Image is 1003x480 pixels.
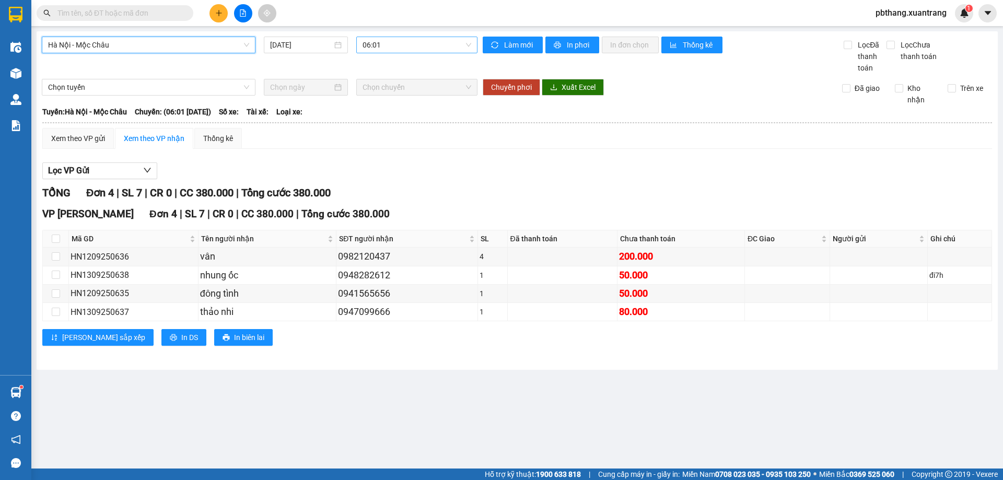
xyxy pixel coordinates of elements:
[43,9,51,17] span: search
[20,385,23,389] sup: 1
[491,41,500,50] span: sync
[536,470,581,478] strong: 1900 633 818
[26,6,61,17] span: HAIVAN
[619,249,743,264] div: 200.000
[69,248,199,266] td: HN1209250636
[51,334,58,342] span: sort-ascending
[209,4,228,22] button: plus
[867,6,955,19] span: pbthang.xuantrang
[200,249,335,264] div: vân
[11,435,21,444] span: notification
[670,41,679,50] span: bar-chart
[338,249,476,264] div: 0982120437
[945,471,952,478] span: copyright
[150,186,172,199] span: CR 0
[270,39,332,51] input: 13/09/2025
[236,186,239,199] span: |
[124,133,184,144] div: Xem theo VP nhận
[42,162,157,179] button: Lọc VP Gửi
[219,106,239,118] span: Số xe:
[135,106,211,118] span: Chuyến: (06:01 [DATE])
[338,286,476,301] div: 0941565656
[10,68,21,79] img: warehouse-icon
[143,166,151,174] span: down
[174,186,177,199] span: |
[4,58,32,65] span: Người gửi:
[200,305,335,319] div: thảo nhi
[199,285,337,303] td: đông tình
[263,9,271,17] span: aim
[161,329,206,346] button: printerIn DS
[223,334,230,342] span: printer
[42,329,154,346] button: sort-ascending[PERSON_NAME] sắp xếp
[504,39,534,51] span: Làm mới
[896,39,950,62] span: Lọc Chưa thanh toán
[545,37,599,53] button: printerIn phơi
[239,9,247,17] span: file-add
[336,285,478,303] td: 0941565656
[11,458,21,468] span: message
[241,208,294,220] span: CC 380.000
[10,387,21,398] img: warehouse-icon
[199,248,337,266] td: vân
[86,186,114,199] span: Đơn 4
[338,305,476,319] div: 0947099666
[57,7,181,19] input: Tìm tên, số ĐT hoặc mã đơn
[567,39,591,51] span: In phơi
[234,4,252,22] button: file-add
[200,268,335,283] div: nhung ốc
[301,208,390,220] span: Tổng cước 380.000
[4,67,52,74] span: Người nhận:
[619,305,743,319] div: 80.000
[483,37,543,53] button: syncLàm mới
[929,270,990,281] div: đi7h
[10,42,21,53] img: warehouse-icon
[258,4,276,22] button: aim
[598,469,680,480] span: Cung cấp máy in - giấy in:
[550,84,557,92] span: download
[336,266,478,285] td: 0948282612
[363,79,471,95] span: Chọn chuyến
[185,208,205,220] span: SL 7
[9,7,22,22] img: logo-vxr
[956,83,987,94] span: Trên xe
[149,208,177,220] span: Đơn 4
[483,79,540,96] button: Chuyển phơi
[199,303,337,321] td: thảo nhi
[854,39,886,74] span: Lọc Đã thanh toán
[715,470,811,478] strong: 0708 023 035 - 0935 103 250
[215,9,223,17] span: plus
[270,81,332,93] input: Chọn ngày
[48,37,249,53] span: Hà Nội - Mộc Châu
[199,266,337,285] td: nhung ốc
[48,79,249,95] span: Chọn tuyến
[363,37,471,53] span: 06:01
[978,4,997,22] button: caret-down
[122,186,142,199] span: SL 7
[562,81,596,93] span: Xuất Excel
[69,285,199,303] td: HN1209250635
[213,208,234,220] span: CR 0
[71,306,196,319] div: HN1309250637
[849,470,894,478] strong: 0369 525 060
[276,106,302,118] span: Loại xe:
[480,306,505,318] div: 1
[71,268,196,282] div: HN1309250638
[247,106,269,118] span: Tài xế:
[336,248,478,266] td: 0982120437
[339,233,467,244] span: SĐT người nhận
[200,286,335,301] div: đông tình
[960,8,969,18] img: icon-new-feature
[903,83,940,106] span: Kho nhận
[589,469,590,480] span: |
[62,332,145,343] span: [PERSON_NAME] sắp xếp
[4,75,77,89] span: 0987767521
[203,133,233,144] div: Thống kê
[542,79,604,96] button: downloadXuất Excel
[485,469,581,480] span: Hỗ trợ kỹ thuật:
[480,270,505,281] div: 1
[480,288,505,299] div: 1
[84,10,152,26] span: VP [GEOGRAPHIC_DATA]
[683,39,714,51] span: Thống kê
[819,469,894,480] span: Miền Bắc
